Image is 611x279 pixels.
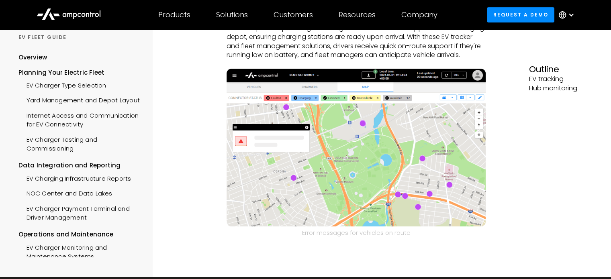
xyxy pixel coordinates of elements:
div: Operations and Maintenance [18,230,141,239]
a: EV Charger Payment Terminal and Driver Management [18,200,141,224]
a: Internet Access and Communication for EV Connectivity [18,107,141,131]
a: Overview [18,53,47,68]
div: Ev Fleet GUIDE [18,34,141,41]
div: Overview [18,53,47,62]
div: Customers [274,10,313,19]
a: EV Charger Type Selection [18,77,106,92]
div: Planning Your Electric Fleet [18,68,141,77]
p: ‍ [227,59,486,68]
div: Company [401,10,437,19]
a: Request a demo [487,7,554,22]
a: NOC Center and Data Lakes [18,185,112,200]
p: EV tracking [529,75,593,83]
a: Yard Management and Depot Layout [18,92,140,107]
div: Solutions [216,10,248,19]
img: Ampcontrol Electric Vehicle Tracking and Fleet Management charger map with alerts for fleets [227,69,486,227]
div: Products [158,10,190,19]
a: EV Charging Infrastructure Reports [18,170,131,185]
figcaption: Error messages for vehicles on route [227,228,486,237]
p: Hub monitoring [529,84,593,93]
div: Resources [339,10,376,19]
a: EV Charger Monitoring and Maintenance Systems [18,239,141,263]
div: Data Integration and Reporting [18,161,141,170]
a: EV Charger Testing and Commissioning [18,131,141,155]
h3: Outline [529,64,593,75]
